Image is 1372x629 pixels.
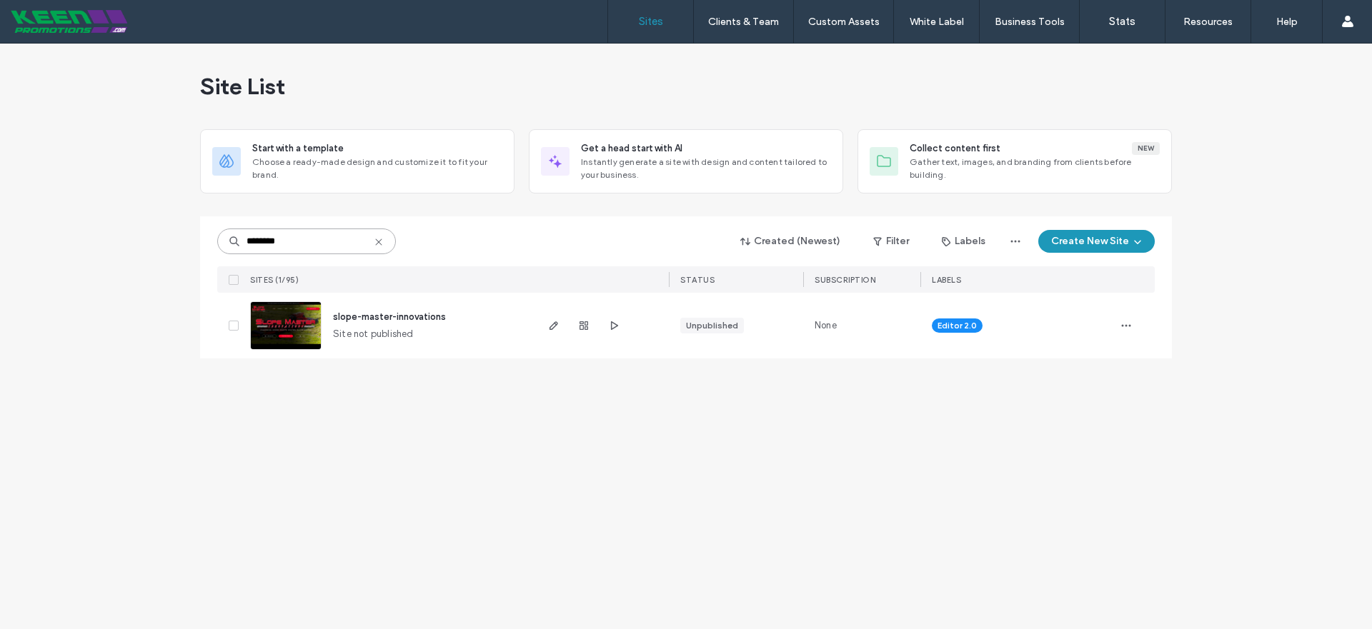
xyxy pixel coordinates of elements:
span: Editor 2.0 [938,319,977,332]
button: Created (Newest) [728,230,853,253]
label: Business Tools [995,16,1065,28]
label: White Label [910,16,964,28]
span: Choose a ready-made design and customize it to fit your brand. [252,156,502,181]
label: Clients & Team [708,16,779,28]
div: Unpublished [686,319,738,332]
span: Start with a template [252,141,344,156]
a: slope-master-innovations [333,311,446,322]
span: Collect content first [910,141,1000,156]
span: SITES (1/95) [250,275,299,285]
label: Resources [1183,16,1233,28]
label: Stats [1109,15,1135,28]
div: New [1132,142,1160,155]
button: Filter [859,230,923,253]
span: Instantly generate a site with design and content tailored to your business. [581,156,831,181]
label: Custom Assets [808,16,880,28]
span: Help [33,10,62,23]
button: Create New Site [1038,230,1155,253]
span: Site not published [333,327,414,341]
span: Gather text, images, and branding from clients before building. [910,156,1160,181]
span: SUBSCRIPTION [815,275,875,285]
div: Get a head start with AIInstantly generate a site with design and content tailored to your business. [529,129,843,193]
span: LABELS [932,275,961,285]
span: STATUS [680,275,715,285]
span: Site List [200,72,285,101]
div: Collect content firstNewGather text, images, and branding from clients before building. [857,129,1172,193]
span: Get a head start with AI [581,141,682,156]
button: Labels [929,230,998,253]
label: Help [1276,16,1298,28]
span: None [815,318,837,333]
label: Sites [639,15,663,28]
div: Start with a templateChoose a ready-made design and customize it to fit your brand. [200,129,514,193]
